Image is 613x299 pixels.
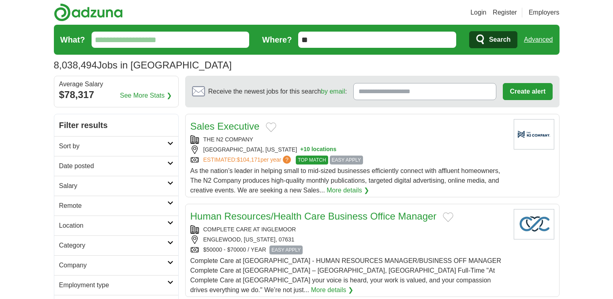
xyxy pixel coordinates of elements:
[59,221,167,231] h2: Location
[59,88,173,102] div: $78,317
[190,246,507,254] div: $50000 - $70000 / YEAR
[54,275,178,295] a: Employment type
[489,32,510,48] span: Search
[190,135,507,144] div: THE N2 COMPANY
[59,81,173,88] div: Average Salary
[54,196,178,216] a: Remote
[443,212,453,222] button: Add to favorite jobs
[54,156,178,176] a: Date posted
[54,60,232,70] h1: Jobs in [GEOGRAPHIC_DATA]
[54,136,178,156] a: Sort by
[321,88,345,95] a: by email
[59,161,167,171] h2: Date posted
[54,235,178,255] a: Category
[190,145,507,154] div: [GEOGRAPHIC_DATA], [US_STATE]
[203,156,293,164] a: ESTIMATED:$104,171per year?
[327,186,369,195] a: More details ❯
[59,181,167,191] h2: Salary
[54,3,123,21] img: Adzuna logo
[60,34,85,46] label: What?
[59,201,167,211] h2: Remote
[190,257,502,293] span: Complete Care at [GEOGRAPHIC_DATA] - HUMAN RESOURCES MANAGER/BUSINESS OFF MANAGER Complete Care a...
[470,8,486,17] a: Login
[311,285,353,295] a: More details ❯
[300,145,336,154] button: +10 locations
[283,156,291,164] span: ?
[190,211,437,222] a: Human Resources/Health Care Business Office Manager
[190,225,507,234] div: COMPLETE CARE AT INGLEMOOR
[59,280,167,290] h2: Employment type
[59,141,167,151] h2: Sort by
[296,156,328,164] span: TOP MATCH
[529,8,560,17] a: Employers
[524,32,553,48] a: Advanced
[54,58,97,73] span: 8,038,494
[190,235,507,244] div: ENGLEWOOD, [US_STATE], 07631
[493,8,517,17] a: Register
[59,241,167,250] h2: Category
[514,209,554,239] img: Company logo
[269,246,303,254] span: EASY APPLY
[503,83,552,100] button: Create alert
[59,261,167,270] h2: Company
[54,114,178,136] h2: Filter results
[330,156,363,164] span: EASY APPLY
[208,87,347,96] span: Receive the newest jobs for this search :
[300,145,303,154] span: +
[469,31,517,48] button: Search
[54,255,178,275] a: Company
[266,122,276,132] button: Add to favorite jobs
[120,91,172,100] a: See More Stats ❯
[190,121,260,132] a: Sales Executive
[514,119,554,149] img: Company logo
[262,34,292,46] label: Where?
[190,167,500,194] span: As the nation’s leader in helping small to mid-sized businesses efficiently connect with affluent...
[54,176,178,196] a: Salary
[237,156,260,163] span: $104,171
[54,216,178,235] a: Location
